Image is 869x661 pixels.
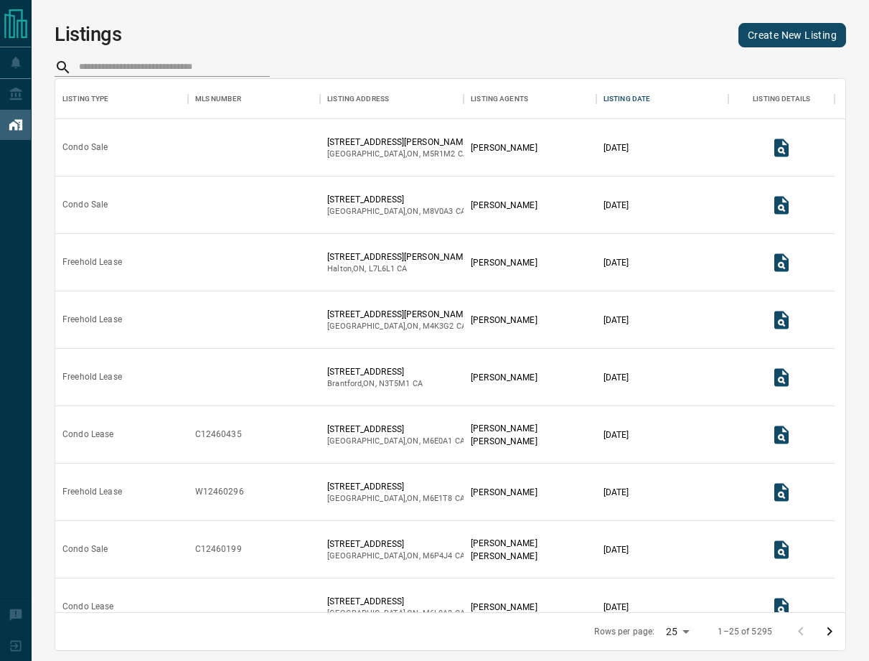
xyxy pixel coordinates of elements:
p: [DATE] [603,314,629,327]
div: MLS Number [188,79,321,119]
p: [STREET_ADDRESS] [327,193,466,206]
p: [STREET_ADDRESS] [327,365,423,378]
p: [DATE] [603,256,629,269]
div: 25 [660,622,695,642]
p: [STREET_ADDRESS] [327,423,465,436]
p: Halton , ON , CA [327,263,470,275]
div: W12460296 [195,486,244,498]
p: [GEOGRAPHIC_DATA] , ON , CA [327,436,465,447]
p: [GEOGRAPHIC_DATA] , ON , CA [327,321,470,332]
p: [STREET_ADDRESS][PERSON_NAME] [327,308,470,321]
span: m6l0a2 [423,609,453,618]
p: [GEOGRAPHIC_DATA] , ON , CA [327,493,465,505]
div: Freehold Lease [62,314,122,326]
p: [GEOGRAPHIC_DATA] , ON , CA [327,550,465,562]
p: [STREET_ADDRESS][PERSON_NAME] [327,136,470,149]
button: Go to next page [815,617,844,646]
p: [PERSON_NAME] [471,256,537,269]
div: Condo Sale [62,199,108,211]
p: [PERSON_NAME] [471,435,537,448]
span: m8v0a3 [423,207,454,216]
div: Freehold Lease [62,256,122,268]
p: [PERSON_NAME] [471,601,537,614]
p: [GEOGRAPHIC_DATA] , ON , CA [327,608,465,619]
div: MLS Number [195,79,241,119]
button: View Listing Details [767,593,796,622]
p: Rows per page: [594,626,654,638]
a: Create New Listing [738,23,846,47]
p: [PERSON_NAME] [471,141,537,154]
div: Listing Agents [471,79,528,119]
p: [GEOGRAPHIC_DATA] , ON , CA [327,149,470,160]
div: Condo Lease [62,428,113,441]
p: [STREET_ADDRESS][PERSON_NAME] [327,250,470,263]
p: [PERSON_NAME] [471,537,537,550]
p: [STREET_ADDRESS] [327,538,465,550]
span: m5r1m2 [423,149,456,159]
button: View Listing Details [767,421,796,449]
p: [GEOGRAPHIC_DATA] , ON , CA [327,206,466,217]
div: Condo Sale [62,543,108,555]
div: Listing Date [596,79,729,119]
p: [DATE] [603,371,629,384]
p: [DATE] [603,141,629,154]
p: [PERSON_NAME] [471,422,537,435]
h1: Listings [55,23,122,46]
div: C12460199 [195,543,242,555]
div: Listing Address [320,79,464,119]
button: View Listing Details [767,133,796,162]
div: Listing Agents [464,79,596,119]
div: Listing Details [728,79,835,119]
p: [DATE] [603,199,629,212]
div: Freehold Lease [62,486,122,498]
button: View Listing Details [767,191,796,220]
p: [PERSON_NAME] [471,486,537,499]
span: m4k3g2 [423,322,454,331]
span: m6p4j4 [423,551,453,561]
div: Listing Type [62,79,109,119]
div: Freehold Lease [62,371,122,383]
p: 1–25 of 5295 [718,626,772,638]
p: [PERSON_NAME] [471,199,537,212]
p: [DATE] [603,601,629,614]
p: Brantford , ON , CA [327,378,423,390]
button: View Listing Details [767,248,796,277]
div: Listing Date [603,79,651,119]
p: [PERSON_NAME] [471,314,537,327]
p: [DATE] [603,486,629,499]
p: [DATE] [603,543,629,556]
span: n3t5m1 [379,379,410,388]
span: m6e1t8 [423,494,453,503]
p: [STREET_ADDRESS] [327,480,465,493]
div: Condo Lease [62,601,113,613]
button: View Listing Details [767,478,796,507]
p: [PERSON_NAME] [471,371,537,384]
span: l7l6l1 [369,264,395,273]
button: View Listing Details [767,535,796,564]
div: C12460435 [195,428,242,441]
button: View Listing Details [767,363,796,392]
p: [DATE] [603,428,629,441]
span: m6e0a1 [423,436,453,446]
div: Listing Details [753,79,810,119]
p: [STREET_ADDRESS] [327,595,465,608]
div: Condo Sale [62,141,108,154]
button: View Listing Details [767,306,796,334]
p: [PERSON_NAME] [471,550,537,563]
div: Listing Type [55,79,188,119]
div: Listing Address [327,79,389,119]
